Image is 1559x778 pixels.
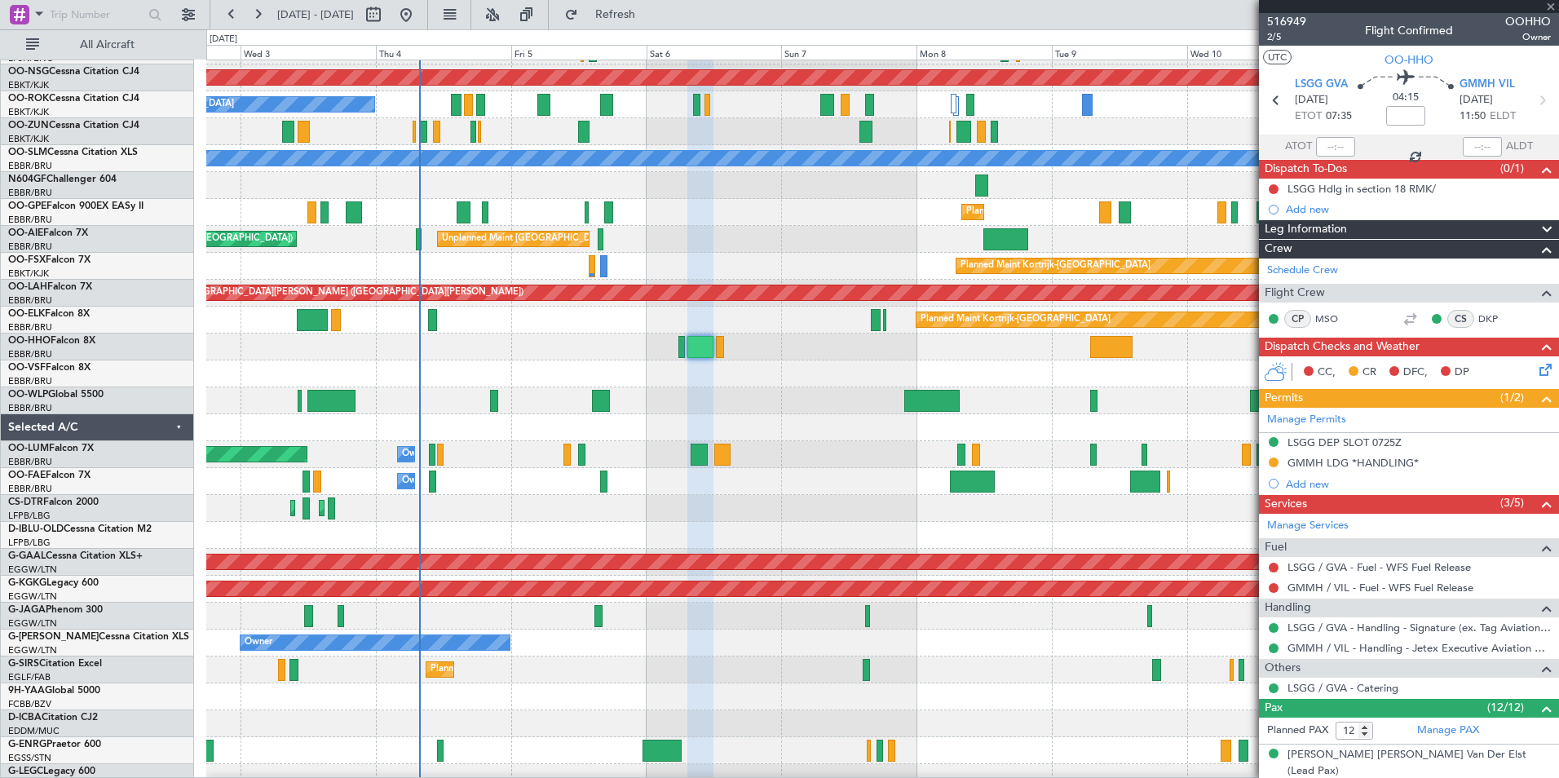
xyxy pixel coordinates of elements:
[1267,723,1328,739] label: Planned PAX
[1318,365,1336,381] span: CC,
[8,94,139,104] a: OO-ROKCessna Citation CJ4
[8,201,144,211] a: OO-GPEFalcon 900EX EASy II
[1500,389,1524,406] span: (1/2)
[1265,284,1325,303] span: Flight Crew
[1265,495,1307,514] span: Services
[921,307,1111,332] div: Planned Maint Kortrijk-[GEOGRAPHIC_DATA]
[1287,456,1419,470] div: GMMH LDG *HANDLING*
[1295,108,1322,125] span: ETOT
[8,201,46,211] span: OO-GPE
[8,214,52,226] a: EBBR/BRU
[8,510,51,522] a: LFPB/LBG
[8,67,49,77] span: OO-NSG
[402,469,513,493] div: Owner Melsbroek Air Base
[8,133,49,145] a: EBKT/KJK
[8,713,98,723] a: D-ICBACitation CJ2
[42,281,523,305] div: Planned Maint [PERSON_NAME]-[GEOGRAPHIC_DATA][PERSON_NAME] ([GEOGRAPHIC_DATA][PERSON_NAME])
[8,686,45,696] span: 9H-YAA
[8,497,43,507] span: CS-DTR
[8,121,49,130] span: OO-ZUN
[1287,560,1471,574] a: LSGG / GVA - Fuel - WFS Fuel Release
[8,255,91,265] a: OO-FSXFalcon 7X
[8,698,51,710] a: FCBB/BZV
[8,483,52,495] a: EBBR/BRU
[8,187,52,199] a: EBBR/BRU
[8,767,95,776] a: G-LEGCLegacy 600
[8,632,99,642] span: G-[PERSON_NAME]
[1265,538,1287,557] span: Fuel
[42,39,172,51] span: All Aircraft
[1506,139,1533,155] span: ALDT
[1265,240,1292,259] span: Crew
[916,45,1052,60] div: Mon 8
[8,444,94,453] a: OO-LUMFalcon 7X
[8,740,101,749] a: G-ENRGPraetor 600
[1295,92,1328,108] span: [DATE]
[8,309,90,319] a: OO-ELKFalcon 8X
[8,605,46,615] span: G-JAGA
[1460,77,1515,93] span: GMMH VIL
[1265,220,1347,239] span: Leg Information
[8,94,49,104] span: OO-ROK
[8,537,51,549] a: LFPB/LBG
[8,321,52,334] a: EBBR/BRU
[8,67,139,77] a: OO-NSGCessna Citation CJ4
[8,740,46,749] span: G-ENRG
[557,2,655,28] button: Refresh
[1500,160,1524,177] span: (0/1)
[1287,182,1436,196] div: LSGG Hdlg in section 18 RMK/
[1287,621,1551,634] a: LSGG / GVA - Handling - Signature (ex. Tag Aviation) LSGG / GVA
[8,752,51,764] a: EGSS/STN
[8,659,102,669] a: G-SIRSCitation Excel
[8,564,57,576] a: EGGW/LTN
[1478,312,1515,326] a: DKP
[1265,599,1311,617] span: Handling
[1286,202,1551,216] div: Add new
[8,121,139,130] a: OO-ZUNCessna Citation CJ4
[1403,365,1428,381] span: DFC,
[8,267,49,280] a: EBKT/KJK
[8,551,46,561] span: G-GAAL
[8,471,91,480] a: OO-FAEFalcon 7X
[8,390,104,400] a: OO-WLPGlobal 5500
[8,363,46,373] span: OO-VSF
[1315,312,1352,326] a: MSO
[8,228,43,238] span: OO-AIE
[1505,13,1551,30] span: OOHHO
[8,617,57,630] a: EGGW/LTN
[50,2,144,27] input: Trip Number
[376,45,511,60] div: Thu 4
[8,228,88,238] a: OO-AIEFalcon 7X
[8,348,52,360] a: EBBR/BRU
[8,444,49,453] span: OO-LUM
[781,45,916,60] div: Sun 7
[8,767,43,776] span: G-LEGC
[1287,681,1398,695] a: LSGG / GVA - Catering
[1285,139,1312,155] span: ATOT
[8,686,100,696] a: 9H-YAAGlobal 5000
[1362,365,1376,381] span: CR
[8,725,60,737] a: EDDM/MUC
[241,45,376,60] div: Wed 3
[1455,365,1469,381] span: DP
[8,471,46,480] span: OO-FAE
[8,148,138,157] a: OO-SLMCessna Citation XLS
[8,402,52,414] a: EBBR/BRU
[431,657,687,682] div: Planned Maint [GEOGRAPHIC_DATA] ([GEOGRAPHIC_DATA])
[442,227,749,251] div: Unplanned Maint [GEOGRAPHIC_DATA] ([GEOGRAPHIC_DATA] National)
[1265,338,1420,356] span: Dispatch Checks and Weather
[8,375,52,387] a: EBBR/BRU
[1295,77,1348,93] span: LSGG GVA
[647,45,782,60] div: Sat 6
[1265,160,1347,179] span: Dispatch To-Dos
[1267,13,1306,30] span: 516949
[511,45,647,60] div: Fri 5
[1447,310,1474,328] div: CS
[8,590,57,603] a: EGGW/LTN
[581,9,650,20] span: Refresh
[8,106,49,118] a: EBKT/KJK
[8,578,46,588] span: G-KGKG
[1500,494,1524,511] span: (3/5)
[8,659,39,669] span: G-SIRS
[8,160,52,172] a: EBBR/BRU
